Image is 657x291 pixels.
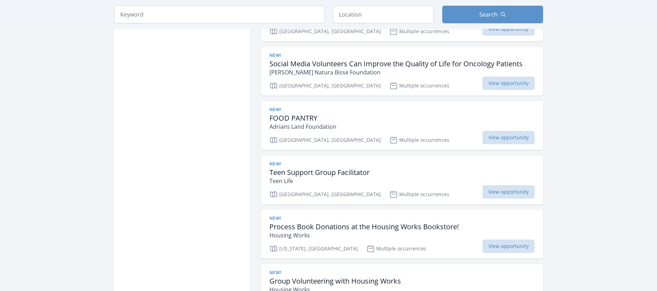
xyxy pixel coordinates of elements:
[269,81,381,90] p: [GEOGRAPHIC_DATA], [GEOGRAPHIC_DATA]
[389,190,449,199] p: Multiple occurrences
[269,190,381,199] p: [GEOGRAPHIC_DATA], [GEOGRAPHIC_DATA]
[261,156,543,204] a: New! Teen Support Group Facilitator Teen Life [GEOGRAPHIC_DATA], [GEOGRAPHIC_DATA] Multiple occur...
[479,10,498,19] span: Search
[482,22,535,36] span: View opportunity
[269,136,381,144] p: [GEOGRAPHIC_DATA], [GEOGRAPHIC_DATA]
[269,231,459,240] p: Housing Works
[261,210,543,259] a: New! Process Book Donations at the Housing Works Bookstore! Housing Works [US_STATE], [GEOGRAPHIC...
[269,27,381,36] p: [GEOGRAPHIC_DATA], [GEOGRAPHIC_DATA]
[482,131,535,144] span: View opportunity
[366,244,426,253] p: Multiple occurrences
[269,168,370,177] h3: Teen Support Group Facilitator
[482,77,535,90] span: View opportunity
[269,68,523,77] p: [PERSON_NAME] Natura Bisse Foundation
[389,27,449,36] p: Multiple occurrences
[269,122,336,131] p: Adrians Land Foundation
[261,101,543,150] a: New! FOOD PANTRY Adrians Land Foundation [GEOGRAPHIC_DATA], [GEOGRAPHIC_DATA] Multiple occurrence...
[114,6,324,23] input: Keyword
[482,185,535,199] span: View opportunity
[269,161,281,167] span: New!
[269,244,358,253] p: [US_STATE], [GEOGRAPHIC_DATA]
[269,107,281,113] span: New!
[269,270,281,275] span: New!
[389,136,449,144] p: Multiple occurrences
[269,216,281,221] span: New!
[269,114,336,122] h3: FOOD PANTRY
[442,6,543,23] button: Search
[482,240,535,253] span: View opportunity
[269,277,401,285] h3: Group Volunteering with Housing Works
[269,53,281,58] span: New!
[269,223,459,231] h3: Process Book Donations at the Housing Works Bookstore!
[269,177,370,185] p: Teen Life
[389,81,449,90] p: Multiple occurrences
[261,47,543,96] a: New! Social Media Volunteers Can Improve the Quality of Life for Oncology Patients [PERSON_NAME] ...
[333,6,434,23] input: Location
[269,60,523,68] h3: Social Media Volunteers Can Improve the Quality of Life for Oncology Patients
